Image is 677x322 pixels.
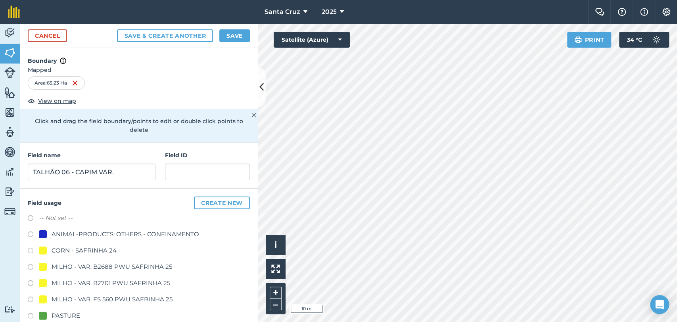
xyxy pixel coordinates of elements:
[567,32,612,48] button: Print
[264,7,300,17] span: Santa Cruz
[28,151,155,160] h4: Field name
[20,48,258,66] h4: Boundary
[640,7,648,17] img: svg+xml;base64,PHN2ZyB4bWxucz0iaHR0cDovL3d3dy53My5vcmcvMjAwMC9zdmciIHdpZHRoPSIxNyIgaGVpZ2h0PSIxNy...
[165,151,250,160] h4: Field ID
[271,264,280,273] img: Four arrows, one pointing top left, one top right, one bottom right and the last bottom left
[4,106,15,118] img: svg+xml;base64,PHN2ZyB4bWxucz0iaHR0cDovL3d3dy53My5vcmcvMjAwMC9zdmciIHdpZHRoPSI1NiIgaGVpZ2h0PSI2MC...
[4,186,15,198] img: svg+xml;base64,PD94bWwgdmVyc2lvbj0iMS4wIiBlbmNvZGluZz0idXRmLTgiPz4KPCEtLSBHZW5lcmF0b3I6IEFkb2JlIE...
[4,27,15,39] img: svg+xml;base64,PD94bWwgdmVyc2lvbj0iMS4wIiBlbmNvZGluZz0idXRmLTgiPz4KPCEtLSBHZW5lcmF0b3I6IEFkb2JlIE...
[4,126,15,138] img: svg+xml;base64,PD94bWwgdmVyc2lvbj0iMS4wIiBlbmNvZGluZz0idXRmLTgiPz4KPCEtLSBHZW5lcmF0b3I6IEFkb2JlIE...
[266,235,286,255] button: i
[219,29,250,42] button: Save
[72,78,78,88] img: svg+xml;base64,PHN2ZyB4bWxucz0iaHR0cDovL3d3dy53My5vcmcvMjAwMC9zdmciIHdpZHRoPSIxNiIgaGVpZ2h0PSIyNC...
[4,306,15,313] img: svg+xml;base64,PD94bWwgdmVyc2lvbj0iMS4wIiBlbmNvZGluZz0idXRmLTgiPz4KPCEtLSBHZW5lcmF0b3I6IEFkb2JlIE...
[648,32,664,48] img: svg+xml;base64,PD94bWwgdmVyc2lvbj0iMS4wIiBlbmNvZGluZz0idXRmLTgiPz4KPCEtLSBHZW5lcmF0b3I6IEFkb2JlIE...
[52,278,170,288] div: MILHO - VAR. B2701 PWU SAFRINHA 25
[627,32,642,48] span: 34 ° C
[619,32,669,48] button: 34 °C
[52,262,172,272] div: MILHO - VAR. B2688 PWU SAFRINHA 25
[270,287,282,299] button: +
[28,117,250,135] p: Click and drag the field boundary/points to edit or double click points to delete
[251,110,256,120] img: svg+xml;base64,PHN2ZyB4bWxucz0iaHR0cDovL3d3dy53My5vcmcvMjAwMC9zdmciIHdpZHRoPSIyMiIgaGVpZ2h0PSIzMC...
[270,299,282,310] button: –
[321,7,336,17] span: 2025
[28,96,76,106] button: View on map
[650,295,669,314] div: Open Intercom Messenger
[52,246,117,255] div: CORN - SAFRINHA 24
[574,35,582,44] img: svg+xml;base64,PHN2ZyB4bWxucz0iaHR0cDovL3d3dy53My5vcmcvMjAwMC9zdmciIHdpZHRoPSIxOSIgaGVpZ2h0PSIyNC...
[4,146,15,158] img: svg+xml;base64,PD94bWwgdmVyc2lvbj0iMS4wIiBlbmNvZGluZz0idXRmLTgiPz4KPCEtLSBHZW5lcmF0b3I6IEFkb2JlIE...
[52,229,199,239] div: ANIMAL-PRODUCTS: OTHERS - CONFINAMENTO
[52,311,80,320] div: PASTURE
[595,8,604,16] img: Two speech bubbles overlapping with the left bubble in the forefront
[4,67,15,78] img: svg+xml;base64,PD94bWwgdmVyc2lvbj0iMS4wIiBlbmNvZGluZz0idXRmLTgiPz4KPCEtLSBHZW5lcmF0b3I6IEFkb2JlIE...
[662,8,671,16] img: A cog icon
[274,240,277,250] span: i
[617,8,627,16] img: A question mark icon
[52,295,173,304] div: MILHO - VAR. FS 560 PWU SAFRINHA 25
[28,197,250,209] h4: Field usage
[274,32,350,48] button: Satellite (Azure)
[4,87,15,98] img: svg+xml;base64,PHN2ZyB4bWxucz0iaHR0cDovL3d3dy53My5vcmcvMjAwMC9zdmciIHdpZHRoPSI1NiIgaGVpZ2h0PSI2MC...
[28,96,35,106] img: svg+xml;base64,PHN2ZyB4bWxucz0iaHR0cDovL3d3dy53My5vcmcvMjAwMC9zdmciIHdpZHRoPSIxOCIgaGVpZ2h0PSIyNC...
[194,197,250,209] button: Create new
[20,66,258,74] span: Mapped
[60,56,66,66] img: svg+xml;base64,PHN2ZyB4bWxucz0iaHR0cDovL3d3dy53My5vcmcvMjAwMC9zdmciIHdpZHRoPSIxNyIgaGVpZ2h0PSIxNy...
[28,76,85,90] div: Area : 65,23 Ha
[8,6,20,18] img: fieldmargin Logo
[4,206,15,217] img: svg+xml;base64,PD94bWwgdmVyc2lvbj0iMS4wIiBlbmNvZGluZz0idXRmLTgiPz4KPCEtLSBHZW5lcmF0b3I6IEFkb2JlIE...
[4,166,15,178] img: svg+xml;base64,PD94bWwgdmVyc2lvbj0iMS4wIiBlbmNvZGluZz0idXRmLTgiPz4KPCEtLSBHZW5lcmF0b3I6IEFkb2JlIE...
[117,29,213,42] button: Save & Create Another
[28,29,67,42] a: Cancel
[39,213,73,223] label: -- Not set --
[4,47,15,59] img: svg+xml;base64,PHN2ZyB4bWxucz0iaHR0cDovL3d3dy53My5vcmcvMjAwMC9zdmciIHdpZHRoPSI1NiIgaGVpZ2h0PSI2MC...
[38,96,76,105] span: View on map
